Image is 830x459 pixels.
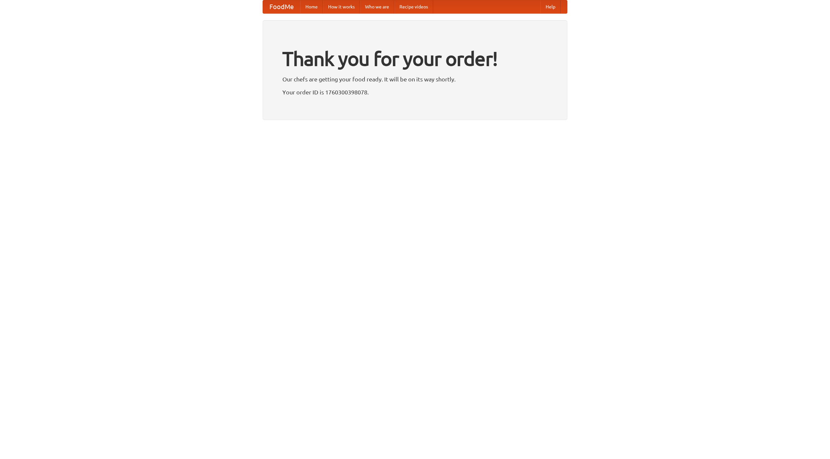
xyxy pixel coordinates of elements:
a: Who we are [360,0,394,13]
a: Help [540,0,561,13]
a: Home [300,0,323,13]
p: Our chefs are getting your food ready. It will be on its way shortly. [282,74,548,84]
h1: Thank you for your order! [282,43,548,74]
a: Recipe videos [394,0,433,13]
a: How it works [323,0,360,13]
a: FoodMe [263,0,300,13]
p: Your order ID is 1760300398078. [282,87,548,97]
